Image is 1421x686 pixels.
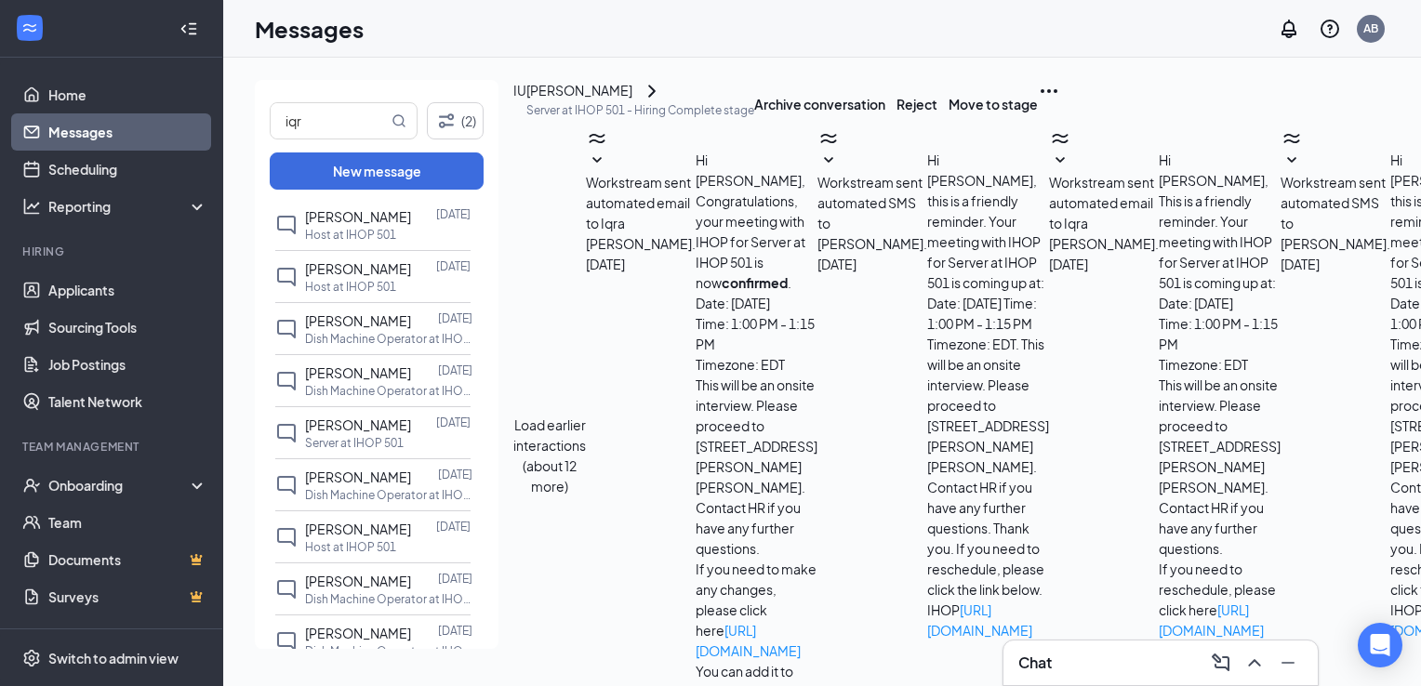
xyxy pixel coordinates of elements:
a: Scheduling [48,151,207,188]
span: [DATE] [1049,254,1088,274]
svg: ChatInactive [275,630,298,653]
p: [DATE] [436,206,471,222]
p: This will be an onsite interview. Please proceed to [STREET_ADDRESS][PERSON_NAME][PERSON_NAME]. C... [1159,375,1281,559]
span: [PERSON_NAME] [305,208,411,225]
div: Hiring [22,244,204,259]
a: DocumentsCrown [48,541,207,578]
button: Load earlier interactions (about 12 more) [513,415,586,496]
p: [DATE] [438,623,472,639]
svg: ChatInactive [275,370,298,392]
p: Hi [PERSON_NAME], [696,150,817,191]
button: New message [270,152,484,190]
p: Server at IHOP 501 - Hiring Complete stage [526,102,754,118]
svg: Analysis [22,197,41,216]
svg: ChatInactive [275,266,298,288]
div: Reporting [48,197,208,216]
svg: WorkstreamLogo [1049,127,1071,150]
p: Dish Machine Operator at IHOP 501 [305,591,472,607]
div: Switch to admin view [48,649,179,667]
p: [DATE] [438,310,472,326]
svg: ChatInactive [275,474,298,496]
p: [DATE] [436,415,471,430]
p: Hi [PERSON_NAME], [1159,150,1281,191]
h3: Chat [1018,653,1052,673]
svg: ChatInactive [275,318,298,340]
p: [DATE] [436,519,471,534]
a: [URL][DOMAIN_NAME] [927,601,1032,639]
button: Minimize [1273,648,1303,678]
p: This is a friendly reminder. Your meeting with IHOP for Server at IHOP 501 is coming up at: [1159,191,1281,293]
div: Open Intercom Messenger [1358,623,1402,667]
span: [PERSON_NAME] [305,416,411,433]
svg: WorkstreamLogo [586,127,608,150]
svg: WorkstreamLogo [1281,127,1303,150]
span: Hi [PERSON_NAME], this is a friendly reminder. Your meeting with IHOP for Server at IHOP 501 is c... [927,152,1049,639]
a: Applicants [48,271,207,309]
button: Archive conversation [754,80,885,127]
svg: ChatInactive [275,422,298,444]
a: [URL][DOMAIN_NAME] [696,622,801,659]
p: [DATE] [438,467,472,482]
p: If you need to make any changes, please click here [696,559,817,661]
p: Congratulations, your meeting with IHOP for Server at IHOP 501 is now . [696,191,817,293]
p: [DATE] [438,363,472,378]
span: [DATE] [1281,254,1320,274]
svg: SmallChevronDown [1281,150,1303,172]
p: [DATE] [436,258,471,274]
span: [DATE] [586,254,625,274]
div: IU [513,80,526,100]
div: Team Management [22,439,204,455]
p: Date: [DATE] Time: 1:00 PM - 1:15 PM Timezone: EDT [696,293,817,375]
button: ComposeMessage [1206,648,1236,678]
p: [DATE] [438,571,472,587]
a: Talent Network [48,383,207,420]
button: Move to stage [949,80,1038,127]
span: [DATE] [817,254,857,274]
svg: Filter [435,110,458,132]
svg: WorkstreamLogo [20,19,39,37]
span: Workstream sent automated SMS to [PERSON_NAME]. [1281,174,1390,252]
span: Workstream sent automated email to Iqra [PERSON_NAME]. [1049,174,1159,252]
h1: Messages [255,13,364,45]
span: [PERSON_NAME] [305,521,411,537]
p: Dish Machine Operator at IHOP 501 [305,643,472,659]
svg: Settings [22,649,41,667]
p: Host at IHOP 501 [305,539,396,555]
p: Server at IHOP 501 [305,435,404,451]
svg: Collapse [179,20,198,38]
span: [PERSON_NAME] [305,573,411,589]
button: Filter (2) [427,102,484,139]
svg: MagnifyingGlass [392,113,406,128]
svg: ChevronUp [1243,652,1266,674]
b: confirmed [722,274,788,291]
input: Search [271,103,388,139]
svg: Notifications [1278,18,1300,40]
button: ChevronRight [641,80,663,102]
svg: SmallChevronDown [1049,150,1071,172]
svg: ChatInactive [275,578,298,600]
svg: ChatInactive [275,526,298,548]
p: Host at IHOP 501 [305,227,396,243]
p: Dish Machine Operator at IHOP 501 [305,487,472,503]
a: SurveysCrown [48,578,207,615]
span: [PERSON_NAME] [305,364,411,381]
span: [PERSON_NAME] [305,625,411,641]
a: Messages [48,113,207,151]
a: Job Postings [48,346,207,383]
svg: UserCheck [22,476,41,495]
p: Date: [DATE] Time: 1:00 PM - 1:15 PM Timezone: EDT [1159,293,1281,375]
div: AB [1363,20,1378,36]
p: Dish Machine Operator at IHOP 501 [305,383,472,399]
span: [PERSON_NAME] [305,312,411,329]
svg: SmallChevronDown [586,150,608,172]
svg: QuestionInfo [1319,18,1341,40]
a: Team [48,504,207,541]
svg: SmallChevronDown [817,150,840,172]
svg: Minimize [1277,652,1299,674]
a: Sourcing Tools [48,309,207,346]
p: This will be an onsite interview. Please proceed to [STREET_ADDRESS][PERSON_NAME][PERSON_NAME]. C... [696,375,817,559]
p: Dish Machine Operator at IHOP 501 [305,331,472,347]
p: If you need to reschedule, please click here [1159,559,1281,640]
div: [PERSON_NAME] [526,80,632,102]
p: Host at IHOP 501 [305,279,396,295]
